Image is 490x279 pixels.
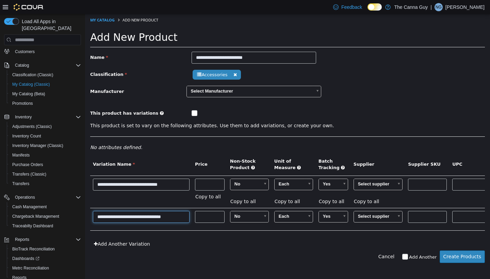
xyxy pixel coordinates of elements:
a: Manifests [10,151,32,159]
span: UPC [367,148,377,153]
span: Transfers [10,180,81,188]
a: Copy to all [189,181,219,194]
span: Promotions [12,101,33,106]
span: Operations [15,195,35,200]
button: BioTrack Reconciliation [7,244,84,254]
a: BioTrack Reconciliation [10,245,58,253]
span: Classification (Classic) [12,72,53,78]
span: Accessories [108,56,156,66]
span: Add New Product [37,3,73,9]
span: Yes [234,165,254,176]
span: My Catalog (Beta) [12,91,45,97]
div: Nick Grosso [435,3,443,11]
button: Transfers [7,179,84,188]
button: Classification (Classic) [7,70,84,80]
a: Transfers (Classic) [10,170,49,178]
span: Customers [15,49,35,54]
a: Dashboards [10,255,42,263]
span: Dashboards [12,256,39,261]
span: Reports [15,237,29,242]
span: Select supplier [269,165,308,176]
span: Inventory [12,113,81,121]
a: Customers [12,48,37,56]
span: Each [190,165,219,176]
span: Metrc Reconciliation [12,265,49,271]
a: Copy to all [110,177,140,189]
button: Adjustments (Classic) [7,122,84,131]
span: Price [110,148,122,153]
span: Inventory [15,114,32,120]
span: Supplier [268,148,289,153]
p: | [430,3,432,11]
button: Reports [12,235,32,244]
a: Select supplier [268,197,317,209]
a: Yes [233,197,263,209]
button: Inventory [1,112,84,122]
button: Inventory [12,113,34,121]
span: Cash Management [12,204,47,210]
span: Name [5,41,23,46]
span: Yes [234,197,254,208]
a: Dashboards [7,254,84,263]
span: Purchase Orders [12,162,43,167]
span: Add New Product [5,17,93,29]
span: BioTrack Reconciliation [10,245,81,253]
span: Operations [12,193,81,201]
button: Inventory Count [7,131,84,141]
span: Transfers [12,181,29,186]
a: Inventory Count [10,132,44,140]
a: Each [189,165,228,176]
span: Select supplier [269,197,308,208]
span: This product has variations [5,97,73,102]
span: NG [436,3,442,11]
button: Reports [1,235,84,244]
span: Catalog [12,61,81,69]
span: Catalog [15,63,29,68]
a: My Catalog (Classic) [10,80,53,88]
span: Inventory Count [10,132,81,140]
span: Transfers (Classic) [10,170,81,178]
span: Traceabilty Dashboard [10,222,81,230]
span: Chargeback Management [12,214,59,219]
span: Traceabilty Dashboard [12,223,53,229]
button: Catalog [1,61,84,70]
button: Create Products [355,236,400,249]
a: Adjustments (Classic) [10,122,54,131]
a: Classification (Classic) [10,71,56,79]
a: Transfers [10,180,32,188]
img: Cova [14,4,44,11]
a: Select Manufacturer [101,72,236,83]
button: Promotions [7,99,84,108]
button: Traceabilty Dashboard [7,221,84,231]
span: Variation Name [8,148,50,153]
button: Purchase Orders [7,160,84,169]
input: Dark Mode [367,3,382,11]
button: Customers [1,46,84,56]
span: Feedback [341,4,362,11]
span: Adjustments (Classic) [12,124,52,129]
button: Cancel [293,236,313,249]
button: Chargeback Management [7,212,84,221]
span: BioTrack Reconciliation [12,246,55,252]
a: Chargeback Management [10,212,62,220]
button: Metrc Reconciliation [7,263,84,273]
p: This product is set to vary on the following attributes. Use them to add variations, or create yo... [5,108,400,115]
span: Non-Stock Product [145,145,170,157]
span: Select Manufacturer [102,72,227,83]
a: Copy to all [268,181,298,194]
span: Load All Apps in [GEOGRAPHIC_DATA] [19,18,81,32]
p: [PERSON_NAME] [445,3,485,11]
span: Metrc Reconciliation [10,264,81,272]
span: Classification [5,58,42,63]
a: Purchase Orders [10,161,46,169]
span: Each [190,197,219,208]
span: No [145,165,175,176]
a: No [145,197,184,209]
span: Inventory Manager (Classic) [12,143,63,148]
button: Operations [12,193,38,201]
span: Supplier SKU [323,148,356,153]
button: Cash Management [7,202,84,212]
button: My Catalog (Beta) [7,89,84,99]
span: Purchase Orders [10,161,81,169]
